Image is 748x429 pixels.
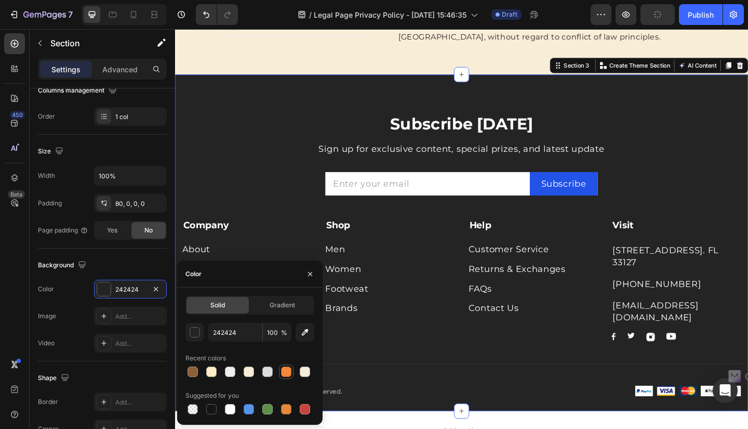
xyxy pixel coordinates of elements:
div: Width [38,171,55,180]
div: Add... [115,339,164,348]
p: Sign up for exclusive content, special prizes, and latest update [9,124,615,137]
div: Add... [115,312,164,321]
strong: Visit [476,207,499,219]
input: Eg: FFFFFF [208,323,262,342]
div: Shape [38,371,71,385]
div: Undo/Redo [196,4,238,25]
p: 7 [68,8,73,21]
p: Subscribe [DATE] [9,92,615,114]
div: Publish [688,9,714,20]
div: Page padding [38,226,88,235]
a: Men [164,233,185,246]
p: Settings [51,64,81,75]
iframe: Design area [175,29,748,429]
button: AI Content [545,33,591,46]
div: Border [38,397,58,407]
input: Auto [95,166,166,185]
a: Returns & Exchanges [319,255,425,268]
input: Enter your email [164,155,386,181]
div: Suggested for you [185,391,239,400]
p: [PHONE_NUMBER] [476,271,615,284]
span: Gradient [270,301,295,310]
strong: Company [9,207,58,219]
div: Recent colors [185,354,226,363]
div: Color [38,284,54,294]
div: Section 3 [421,35,453,44]
div: Add... [115,398,164,407]
button: Subscribe [386,155,460,181]
p: [EMAIL_ADDRESS][DOMAIN_NAME] [476,294,615,320]
div: 450 [10,111,25,119]
span: Yes [107,226,117,235]
div: Columns management [38,84,119,98]
img: Alt Image [492,330,500,336]
img: Alt Image [548,388,568,399]
div: Video [38,339,55,348]
img: Alt Image [596,388,616,400]
div: Beta [8,190,25,199]
img: Alt Image [524,388,544,399]
div: 242424 [115,285,145,294]
p: [STREET_ADDRESS]. FL 33127 [476,235,615,261]
img: Alt Image [535,330,545,338]
a: Features [8,297,51,310]
img: Alt Image [475,330,479,339]
a: Events [8,255,42,268]
a: About [8,233,38,246]
a: Contact Us [319,297,374,310]
p: Section [50,37,136,49]
span: No [144,226,153,235]
div: 1 col [115,112,164,122]
div: Padding [38,199,62,208]
span: Legal Page Privacy Policy - [DATE] 15:46:35 [314,9,466,20]
span: / [309,9,312,20]
a: Women [164,255,203,268]
div: Order [38,112,55,121]
a: Footweat [164,276,210,289]
p: Copyright © 2022 GemThemes. All Rights Reserved. [9,389,303,399]
strong: Shop [165,207,191,219]
strong: Help [320,207,344,219]
div: Image [38,311,56,321]
span: % [281,328,287,337]
p: Advanced [102,64,138,75]
img: Alt Image [500,388,520,400]
button: 7 [4,4,77,25]
button: Publish [679,4,723,25]
img: Alt Image [572,388,592,400]
p: Create Theme Section [472,35,539,44]
div: Open Intercom Messenger [713,378,738,403]
a: Brands [164,297,199,310]
div: Subscribe [398,162,447,175]
div: Color [185,269,202,279]
a: Customer Service [319,233,407,246]
div: Background [38,258,88,272]
a: FAQs [319,276,345,289]
a: Rentals [8,276,45,289]
div: Size [38,145,65,159]
span: Solid [210,301,225,310]
div: 80, 0, 0, 0 [115,199,164,209]
span: Draft [502,10,517,19]
img: Alt Image [513,330,522,340]
div: Image Title [535,330,545,338]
